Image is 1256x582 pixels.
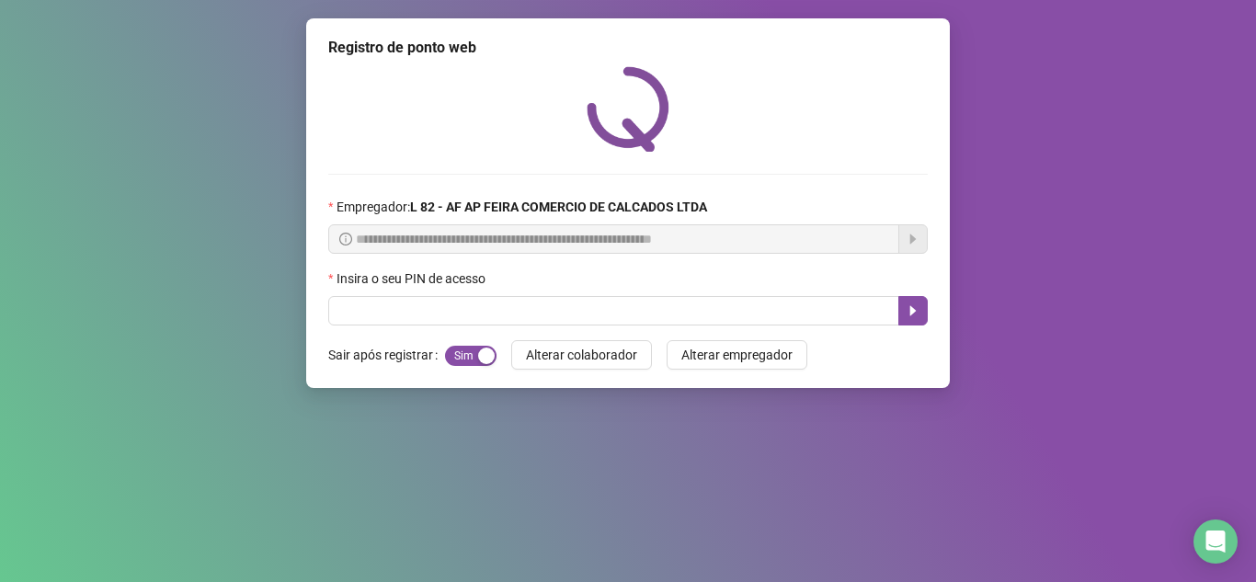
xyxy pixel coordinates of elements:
[667,340,807,370] button: Alterar empregador
[328,37,928,59] div: Registro de ponto web
[681,345,793,365] span: Alterar empregador
[410,200,707,214] strong: L 82 - AF AP FEIRA COMERCIO DE CALCADOS LTDA
[587,66,669,152] img: QRPoint
[1193,519,1238,564] div: Open Intercom Messenger
[328,268,497,289] label: Insira o seu PIN de acesso
[526,345,637,365] span: Alterar colaborador
[339,233,352,245] span: info-circle
[337,197,707,217] span: Empregador :
[328,340,445,370] label: Sair após registrar
[906,303,920,318] span: caret-right
[511,340,652,370] button: Alterar colaborador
